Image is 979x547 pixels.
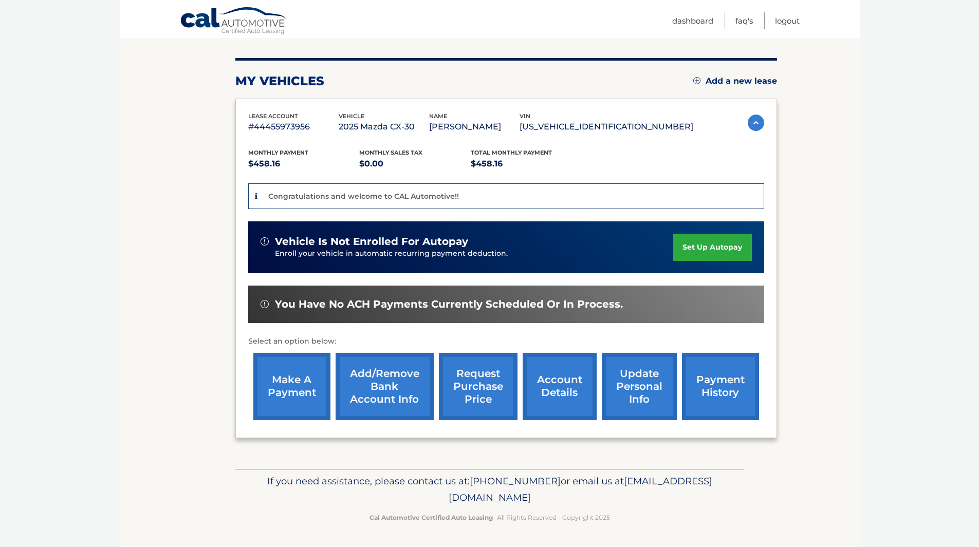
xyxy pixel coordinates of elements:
a: Add a new lease [693,76,777,86]
span: Total Monthly Payment [471,149,552,156]
span: name [429,112,447,120]
span: Monthly sales Tax [359,149,422,156]
span: Monthly Payment [248,149,308,156]
img: alert-white.svg [261,237,269,246]
a: FAQ's [735,12,753,29]
a: Dashboard [672,12,713,29]
p: - All Rights Reserved - Copyright 2025 [242,512,737,523]
a: request purchase price [439,353,518,420]
p: [US_VEHICLE_IDENTIFICATION_NUMBER] [520,120,693,134]
p: $0.00 [359,157,471,171]
p: If you need assistance, please contact us at: or email us at [242,473,737,506]
span: vehicle is not enrolled for autopay [275,235,468,248]
a: payment history [682,353,759,420]
a: Add/Remove bank account info [336,353,434,420]
p: 2025 Mazda CX-30 [339,120,429,134]
span: lease account [248,112,298,120]
span: vehicle [339,112,364,120]
p: $458.16 [471,157,582,171]
p: Select an option below: [248,335,764,348]
strong: Cal Automotive Certified Auto Leasing [370,514,493,521]
a: set up autopay [673,234,751,261]
span: [PHONE_NUMBER] [470,475,561,487]
a: update personal info [602,353,677,420]
span: vin [520,112,530,120]
img: alert-white.svg [261,300,269,308]
p: #44455973956 [248,120,339,134]
p: $458.16 [248,157,360,171]
p: [PERSON_NAME] [429,120,520,134]
p: Enroll your vehicle in automatic recurring payment deduction. [275,248,674,259]
h2: my vehicles [235,73,324,89]
a: Cal Automotive [180,7,288,36]
p: Congratulations and welcome to CAL Automotive!! [268,192,459,201]
img: add.svg [693,77,700,84]
a: Logout [775,12,800,29]
a: make a payment [253,353,330,420]
img: accordion-active.svg [748,115,764,131]
a: account details [523,353,597,420]
span: You have no ACH payments currently scheduled or in process. [275,298,623,311]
